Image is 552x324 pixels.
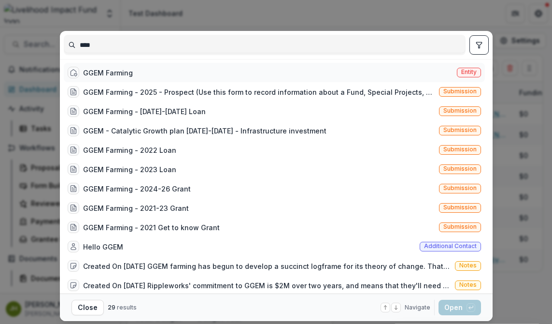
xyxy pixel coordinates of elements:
span: Submission [443,165,477,172]
div: GGEM Farming - [DATE]-[DATE] Loan [83,106,206,117]
span: Submission [443,204,477,211]
span: Submission [443,223,477,230]
div: GGEM Farming - 2021-23 Grant [83,203,189,213]
div: Created On [DATE] GGEM farming has begun to develop a succinct logframe for its theory of change.... [83,261,451,271]
span: Submission [443,146,477,153]
div: GGEM Farming [83,68,133,78]
div: GGEM Farming - 2023 Loan [83,164,176,175]
div: GGEM - Catalytic Growth plan [DATE]-[DATE] - Infrastructure investment [83,126,326,136]
div: GGEM Farming - 2022 Loan [83,145,176,155]
span: Submission [443,107,477,114]
button: toggle filters [469,35,489,55]
span: Submission [443,88,477,95]
span: Submission [443,185,477,191]
div: GGEM Farming - 2021 Get to know Grant [83,222,220,233]
div: Hello GGEM [83,242,123,252]
span: Notes [459,262,477,269]
span: Additional contact [424,243,477,250]
div: Created On [DATE] Rippleworks' commitment to GGEM is $2M over two years, and means that they'll n... [83,280,451,291]
span: Navigate [405,303,430,312]
span: Entity [461,69,477,75]
span: results [117,304,137,311]
button: Close [71,300,104,315]
div: GGEM Farming - 2024-26 Grant [83,184,191,194]
span: Notes [459,281,477,288]
button: Open [439,300,481,315]
span: Submission [443,127,477,133]
div: GGEM Farming - 2025 - Prospect (Use this form to record information about a Fund, Special Project... [83,87,435,97]
span: 29 [108,304,115,311]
